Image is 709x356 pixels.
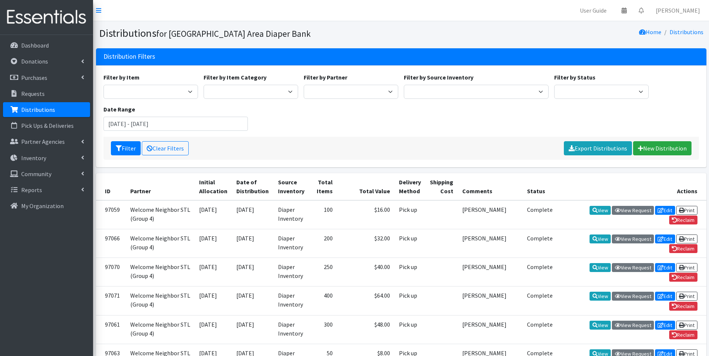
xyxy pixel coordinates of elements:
[195,229,232,258] td: [DATE]
[669,244,697,253] a: Reclaim
[274,173,309,200] th: Source Inventory
[425,173,458,200] th: Shipping Cost
[612,206,654,215] a: View Request
[195,315,232,344] td: [DATE]
[232,173,273,200] th: Date of Distribution
[3,134,90,149] a: Partner Agencies
[676,292,697,301] a: Print
[337,258,395,287] td: $40.00
[458,315,523,344] td: [PERSON_NAME]
[458,200,523,229] td: [PERSON_NAME]
[21,138,65,145] p: Partner Agencies
[3,70,90,85] a: Purchases
[590,206,611,215] a: View
[195,200,232,229] td: [DATE]
[304,73,347,82] label: Filter by Partner
[612,321,654,330] a: View Request
[337,229,395,258] td: $32.00
[676,234,697,243] a: Print
[669,273,697,282] a: Reclaim
[3,198,90,213] a: My Organization
[103,53,155,61] h3: Distribution Filters
[195,173,232,200] th: Initial Allocation
[395,287,425,315] td: Pick up
[655,206,675,215] a: Edit
[309,315,337,344] td: 300
[3,166,90,181] a: Community
[395,315,425,344] td: Pick up
[3,182,90,197] a: Reports
[126,258,195,287] td: Welcome Neighbor STL (Group 4)
[274,229,309,258] td: Diaper Inventory
[523,287,557,315] td: Complete
[96,258,126,287] td: 97070
[232,287,273,315] td: [DATE]
[612,234,654,243] a: View Request
[232,229,273,258] td: [DATE]
[574,3,613,18] a: User Guide
[337,200,395,229] td: $16.00
[612,292,654,301] a: View Request
[404,73,473,82] label: Filter by Source Inventory
[669,330,697,339] a: Reclaim
[195,287,232,315] td: [DATE]
[655,234,675,243] a: Edit
[126,173,195,200] th: Partner
[274,287,309,315] td: Diaper Inventory
[21,202,64,210] p: My Organization
[612,263,654,272] a: View Request
[669,302,697,311] a: Reclaim
[650,3,706,18] a: [PERSON_NAME]
[232,315,273,344] td: [DATE]
[96,200,126,229] td: 97059
[21,106,55,113] p: Distributions
[655,292,675,301] a: Edit
[204,73,266,82] label: Filter by Item Category
[590,234,611,243] a: View
[274,200,309,229] td: Diaper Inventory
[21,74,47,81] p: Purchases
[523,200,557,229] td: Complete
[670,28,703,36] a: Distributions
[126,200,195,229] td: Welcome Neighbor STL (Group 4)
[337,315,395,344] td: $48.00
[96,287,126,315] td: 97071
[523,258,557,287] td: Complete
[523,315,557,344] td: Complete
[395,200,425,229] td: Pick up
[655,321,675,330] a: Edit
[590,321,611,330] a: View
[103,73,140,82] label: Filter by Item
[126,287,195,315] td: Welcome Neighbor STL (Group 4)
[458,229,523,258] td: [PERSON_NAME]
[676,206,697,215] a: Print
[458,258,523,287] td: [PERSON_NAME]
[523,173,557,200] th: Status
[523,229,557,258] td: Complete
[676,321,697,330] a: Print
[458,173,523,200] th: Comments
[126,229,195,258] td: Welcome Neighbor STL (Group 4)
[309,200,337,229] td: 100
[232,200,273,229] td: [DATE]
[458,287,523,315] td: [PERSON_NAME]
[337,287,395,315] td: $64.00
[554,73,595,82] label: Filter by Status
[21,58,48,65] p: Donations
[195,258,232,287] td: [DATE]
[655,263,675,272] a: Edit
[564,141,632,155] a: Export Distributions
[21,186,42,194] p: Reports
[126,315,195,344] td: Welcome Neighbor STL (Group 4)
[111,141,141,155] button: Filter
[142,141,189,155] a: Clear Filters
[309,258,337,287] td: 250
[633,141,692,155] a: New Distribution
[309,173,337,200] th: Total Items
[3,118,90,133] a: Pick Ups & Deliveries
[3,38,90,53] a: Dashboard
[309,287,337,315] td: 400
[21,42,49,49] p: Dashboard
[590,292,611,301] a: View
[99,27,399,40] h1: Distributions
